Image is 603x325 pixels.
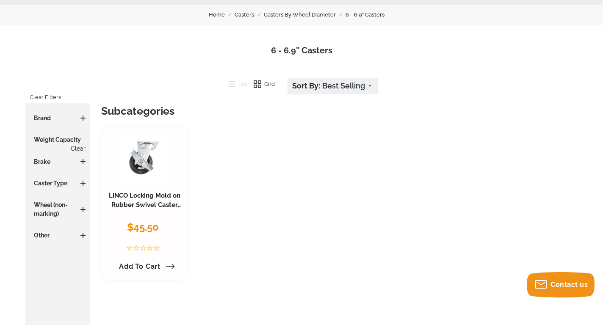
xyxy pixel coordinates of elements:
h3: Brand [30,114,86,122]
span: $45.50 [127,221,159,233]
span: Contact us [550,281,588,289]
a: Add to Cart [114,259,175,274]
button: Grid [247,78,275,91]
a: 6 - 6.9" Casters [346,10,394,19]
a: LINCO Locking Mold on Rubber Swivel Caster 6" (500 LBS Cap) [109,192,182,218]
button: List [221,78,247,91]
h3: Brake [30,157,86,166]
span: Add to Cart [119,262,160,270]
button: Contact us [527,272,595,297]
a: Casters By Wheel Diameter [264,10,346,19]
h3: Weight Capacity [30,135,86,144]
h3: Wheel (non-marking) [30,201,86,218]
h3: Subcategories [101,103,378,118]
a: Clear Filters [30,91,61,104]
a: Clear [71,144,86,153]
h1: 6 - 6.9" Casters [13,44,590,57]
h3: Caster Type [30,179,86,187]
a: Home [209,10,235,19]
a: Casters [235,10,264,19]
h3: Other [30,231,86,240]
